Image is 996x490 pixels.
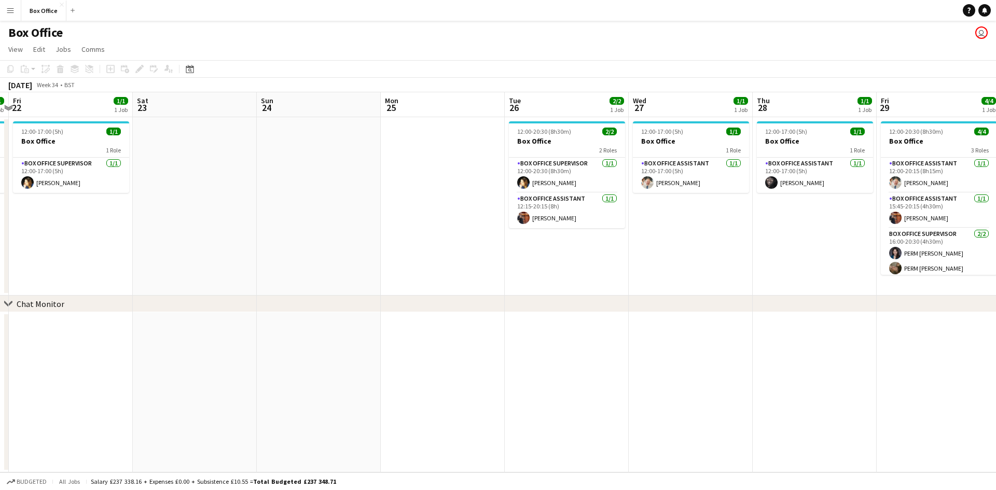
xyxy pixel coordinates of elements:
[602,128,617,135] span: 2/2
[385,96,398,105] span: Mon
[21,1,66,21] button: Box Office
[971,146,989,154] span: 3 Roles
[726,146,741,154] span: 1 Role
[757,121,873,193] app-job-card: 12:00-17:00 (5h)1/1Box Office1 RoleBox Office Assistant1/112:00-17:00 (5h)[PERSON_NAME]
[879,102,889,114] span: 29
[509,158,625,193] app-card-role: Box Office Supervisor1/112:00-20:30 (8h30m)[PERSON_NAME]
[641,128,683,135] span: 12:00-17:00 (5h)
[106,128,121,135] span: 1/1
[8,80,32,90] div: [DATE]
[64,81,75,89] div: BST
[13,96,21,105] span: Fri
[91,478,336,485] div: Salary £237 338.16 + Expenses £0.00 + Subsistence £10.55 =
[21,128,63,135] span: 12:00-17:00 (5h)
[850,146,865,154] span: 1 Role
[5,476,48,487] button: Budgeted
[81,45,105,54] span: Comms
[517,128,571,135] span: 12:00-20:30 (8h30m)
[757,136,873,146] h3: Box Office
[259,102,273,114] span: 24
[881,96,889,105] span: Fri
[509,193,625,228] app-card-role: Box Office Assistant1/112:15-20:15 (8h)[PERSON_NAME]
[633,136,749,146] h3: Box Office
[114,106,128,114] div: 1 Job
[857,97,872,105] span: 1/1
[633,158,749,193] app-card-role: Box Office Assistant1/112:00-17:00 (5h)[PERSON_NAME]
[631,102,646,114] span: 27
[858,106,872,114] div: 1 Job
[975,26,988,39] app-user-avatar: Millie Haldane
[765,128,807,135] span: 12:00-17:00 (5h)
[34,81,60,89] span: Week 34
[13,136,129,146] h3: Box Office
[33,45,45,54] span: Edit
[17,299,64,309] div: Chat Monitor
[633,121,749,193] app-job-card: 12:00-17:00 (5h)1/1Box Office1 RoleBox Office Assistant1/112:00-17:00 (5h)[PERSON_NAME]
[261,96,273,105] span: Sun
[633,96,646,105] span: Wed
[757,96,770,105] span: Thu
[509,96,521,105] span: Tue
[383,102,398,114] span: 25
[889,128,943,135] span: 12:00-20:30 (8h30m)
[610,97,624,105] span: 2/2
[13,158,129,193] app-card-role: Box Office Supervisor1/112:00-17:00 (5h)[PERSON_NAME]
[509,136,625,146] h3: Box Office
[757,158,873,193] app-card-role: Box Office Assistant1/112:00-17:00 (5h)[PERSON_NAME]
[982,106,995,114] div: 1 Job
[507,102,521,114] span: 26
[8,45,23,54] span: View
[850,128,865,135] span: 1/1
[734,106,748,114] div: 1 Job
[11,102,21,114] span: 22
[51,43,75,56] a: Jobs
[57,478,82,485] span: All jobs
[106,146,121,154] span: 1 Role
[726,128,741,135] span: 1/1
[253,478,336,485] span: Total Budgeted £237 348.71
[135,102,148,114] span: 23
[974,128,989,135] span: 4/4
[114,97,128,105] span: 1/1
[599,146,617,154] span: 2 Roles
[13,121,129,193] app-job-card: 12:00-17:00 (5h)1/1Box Office1 RoleBox Office Supervisor1/112:00-17:00 (5h)[PERSON_NAME]
[755,102,770,114] span: 28
[509,121,625,228] app-job-card: 12:00-20:30 (8h30m)2/2Box Office2 RolesBox Office Supervisor1/112:00-20:30 (8h30m)[PERSON_NAME]Bo...
[56,45,71,54] span: Jobs
[981,97,996,105] span: 4/4
[734,97,748,105] span: 1/1
[17,478,47,485] span: Budgeted
[610,106,624,114] div: 1 Job
[8,25,63,40] h1: Box Office
[77,43,109,56] a: Comms
[4,43,27,56] a: View
[29,43,49,56] a: Edit
[137,96,148,105] span: Sat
